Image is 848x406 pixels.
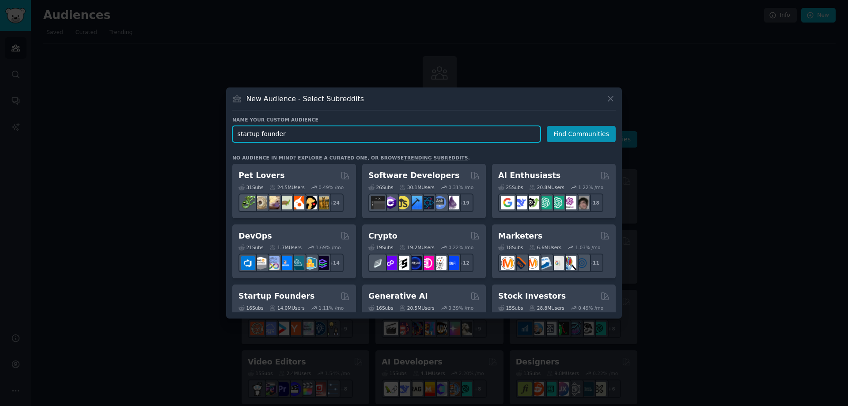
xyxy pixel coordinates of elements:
div: 31 Sub s [238,184,263,190]
img: ethstaker [396,256,409,270]
div: 1.11 % /mo [318,305,344,311]
h2: Startup Founders [238,291,314,302]
img: dogbreed [315,196,329,209]
div: 1.03 % /mo [575,244,601,250]
h3: Name your custom audience [232,117,616,123]
img: 0xPolygon [383,256,397,270]
img: googleads [550,256,564,270]
div: No audience in mind? Explore a curated one, or browse . [232,155,470,161]
div: 6.6M Users [529,244,561,250]
img: CryptoNews [433,256,447,270]
div: 1.69 % /mo [316,244,341,250]
img: reactnative [420,196,434,209]
div: 0.49 % /mo [318,184,344,190]
h2: Stock Investors [498,291,566,302]
div: 21 Sub s [238,244,263,250]
img: AskMarketing [526,256,539,270]
img: leopardgeckos [266,196,280,209]
div: + 18 [585,194,603,212]
h2: Generative AI [368,291,428,302]
div: 28.8M Users [529,305,564,311]
div: 24.5M Users [269,184,304,190]
div: 0.39 % /mo [448,305,473,311]
h2: Crypto [368,231,397,242]
div: 20.5M Users [399,305,434,311]
div: 16 Sub s [368,305,393,311]
img: OnlineMarketing [575,256,589,270]
a: trending subreddits [404,155,468,160]
img: chatgpt_promptDesign [538,196,552,209]
h2: DevOps [238,231,272,242]
h2: Pet Lovers [238,170,285,181]
img: csharp [383,196,397,209]
input: Pick a short name, like "Digital Marketers" or "Movie-Goers" [232,126,541,142]
div: + 19 [455,194,473,212]
img: ethfinance [371,256,385,270]
img: bigseo [513,256,527,270]
div: + 12 [455,254,473,272]
h3: New Audience - Select Subreddits [246,94,364,103]
img: platformengineering [291,256,304,270]
img: chatgpt_prompts_ [550,196,564,209]
div: 0.49 % /mo [578,305,603,311]
h2: Software Developers [368,170,459,181]
div: 18 Sub s [498,244,523,250]
img: defi_ [445,256,459,270]
div: + 11 [585,254,603,272]
img: turtle [278,196,292,209]
img: PlatformEngineers [315,256,329,270]
img: MarketingResearch [563,256,576,270]
img: content_marketing [501,256,515,270]
img: elixir [445,196,459,209]
img: DeepSeek [513,196,527,209]
img: DevOpsLinks [278,256,292,270]
div: 26 Sub s [368,184,393,190]
div: 20.8M Users [529,184,564,190]
img: OpenAIDev [563,196,576,209]
div: 0.22 % /mo [448,244,473,250]
img: AskComputerScience [433,196,447,209]
img: cockatiel [291,196,304,209]
img: AItoolsCatalog [526,196,539,209]
img: PetAdvice [303,196,317,209]
img: Docker_DevOps [266,256,280,270]
img: ArtificalIntelligence [575,196,589,209]
img: defiblockchain [420,256,434,270]
div: 14.0M Users [269,305,304,311]
div: 30.1M Users [399,184,434,190]
img: AWS_Certified_Experts [254,256,267,270]
button: Find Communities [547,126,616,142]
div: 16 Sub s [238,305,263,311]
h2: Marketers [498,231,542,242]
div: 1.7M Users [269,244,302,250]
img: azuredevops [241,256,255,270]
div: + 14 [325,254,344,272]
div: 19.2M Users [399,244,434,250]
div: 19 Sub s [368,244,393,250]
img: software [371,196,385,209]
div: 15 Sub s [498,305,523,311]
div: + 24 [325,194,344,212]
div: 1.22 % /mo [578,184,603,190]
h2: AI Enthusiasts [498,170,560,181]
img: herpetology [241,196,255,209]
img: iOSProgramming [408,196,422,209]
div: 25 Sub s [498,184,523,190]
div: 0.31 % /mo [448,184,473,190]
img: ballpython [254,196,267,209]
img: learnjavascript [396,196,409,209]
img: web3 [408,256,422,270]
img: aws_cdk [303,256,317,270]
img: Emailmarketing [538,256,552,270]
img: GoogleGeminiAI [501,196,515,209]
